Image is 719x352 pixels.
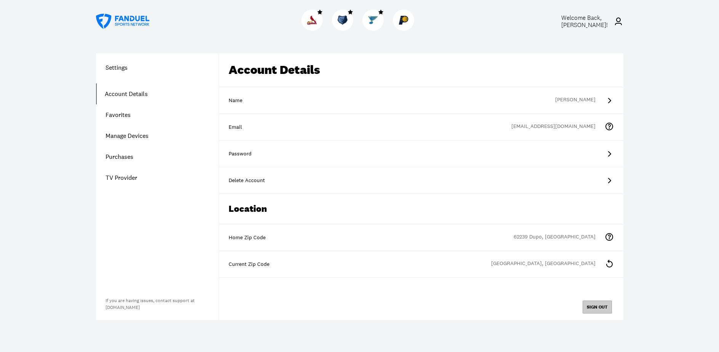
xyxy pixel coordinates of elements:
[555,96,605,105] div: [PERSON_NAME]
[96,63,219,72] h1: Settings
[229,234,614,242] div: Home Zip Code
[393,25,417,32] a: PacersPacers
[229,150,614,158] div: Password
[219,194,623,224] div: Location
[301,25,326,32] a: CardinalsCardinals
[368,15,378,25] img: Blues
[362,25,387,32] a: BluesBlues
[229,97,614,104] div: Name
[96,167,219,188] a: TV Provider
[583,301,612,314] button: SIGN OUT
[514,233,605,242] div: 62239 Dupo, [GEOGRAPHIC_DATA]
[229,261,614,268] div: Current Zip Code
[511,123,605,132] div: [EMAIL_ADDRESS][DOMAIN_NAME]
[332,25,356,32] a: GrizzliesGrizzlies
[229,123,614,131] div: Email
[338,15,347,25] img: Grizzlies
[399,15,408,25] img: Pacers
[96,83,219,104] a: Account Details
[561,14,608,29] span: Welcome Back, [PERSON_NAME] !
[307,15,317,25] img: Cardinals
[96,125,219,146] a: Manage Devices
[96,14,149,29] a: FanDuel Sports Network
[106,298,195,310] a: If you are having issues, contact support at[DOMAIN_NAME]
[544,14,623,29] a: Welcome Back,[PERSON_NAME]!
[491,260,605,269] div: [GEOGRAPHIC_DATA], [GEOGRAPHIC_DATA]
[96,146,219,167] a: Purchases
[219,53,623,87] div: Account Details
[229,177,614,184] div: Delete Account
[96,104,219,125] a: Favorites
